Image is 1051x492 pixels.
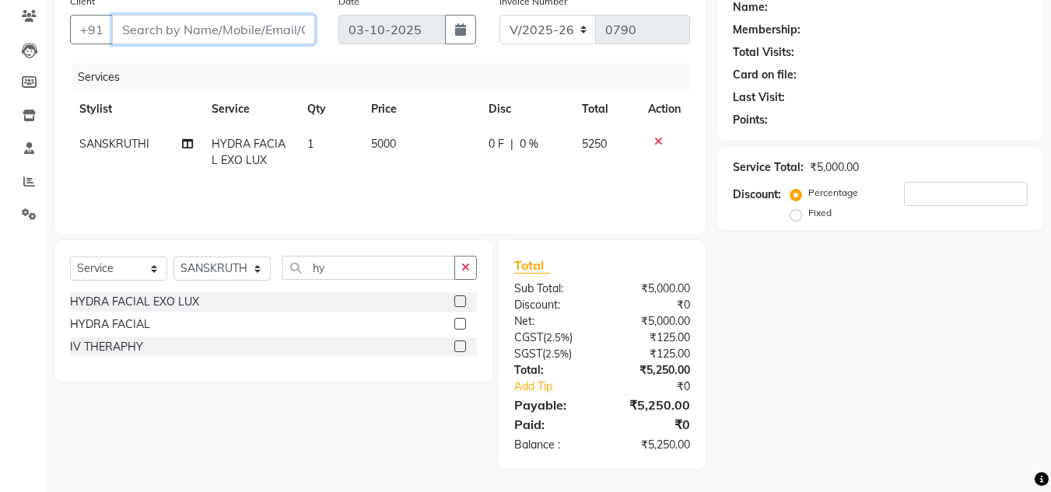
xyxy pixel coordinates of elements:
div: Balance : [503,437,602,453]
span: SGST [514,347,542,361]
th: Disc [479,92,573,127]
div: Payable: [503,396,602,414]
label: Percentage [808,186,858,200]
span: 5250 [582,137,607,151]
div: Membership: [733,22,801,38]
div: ₹5,000.00 [602,313,702,330]
th: Total [573,92,639,127]
th: Price [362,92,478,127]
span: CGST [514,330,543,344]
span: HYDRA FACIAL EXO LUX [212,137,286,167]
label: Fixed [808,206,832,220]
span: | [510,136,513,152]
span: 5000 [371,137,396,151]
div: ( ) [503,330,602,346]
div: ₹125.00 [602,346,702,362]
div: Services [72,63,702,92]
span: 0 % [520,136,538,152]
div: ₹5,000.00 [602,281,702,297]
th: Service [202,92,298,127]
div: Paid: [503,415,602,434]
div: ( ) [503,346,602,362]
div: HYDRA FACIAL [70,316,150,333]
div: ₹5,250.00 [602,396,702,414]
div: Net: [503,313,602,330]
span: Total [514,257,550,274]
div: Sub Total: [503,281,602,297]
div: ₹5,250.00 [602,437,702,453]
th: Qty [298,92,362,127]
div: Service Total: [733,159,804,176]
div: HYDRA FACIAL EXO LUX [70,294,199,310]
span: 1 [307,137,314,151]
span: 0 F [489,136,504,152]
div: Card on file: [733,67,797,83]
div: ₹5,000.00 [810,159,859,176]
div: Discount: [503,297,602,313]
button: +91 [70,15,114,44]
div: Points: [733,112,768,128]
div: ₹125.00 [602,330,702,346]
span: SANSKRUTHI [79,137,149,151]
div: ₹0 [619,379,702,395]
div: IV THERAPHY [70,339,143,355]
th: Stylist [70,92,202,127]
div: Total Visits: [733,44,794,61]
div: ₹0 [602,415,702,434]
div: Total: [503,362,602,379]
div: Discount: [733,187,781,203]
span: 2.5% [545,347,569,360]
div: ₹0 [602,297,702,313]
input: Search or Scan [282,256,455,280]
span: 2.5% [546,331,569,344]
div: ₹5,250.00 [602,362,702,379]
div: Last Visit: [733,89,785,106]
th: Action [639,92,690,127]
a: Add Tip [503,379,618,395]
input: Search by Name/Mobile/Email/Code [112,15,315,44]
